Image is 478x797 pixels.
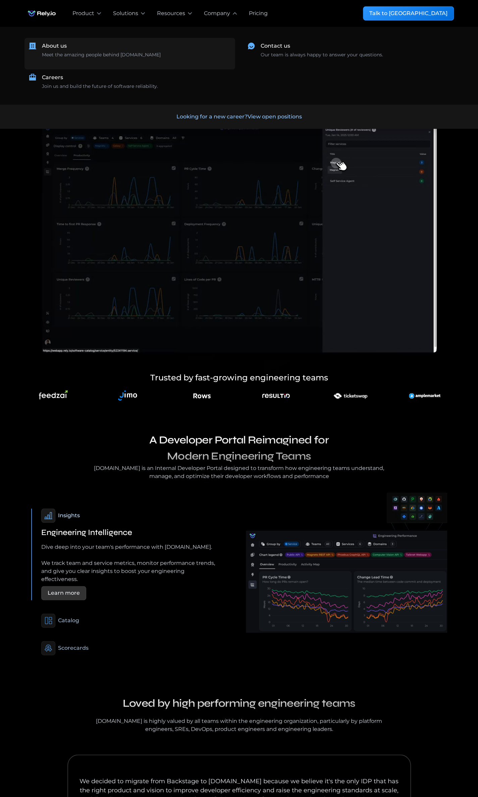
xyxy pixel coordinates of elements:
[48,589,80,597] div: Learn more
[58,512,80,520] div: Insights
[262,386,290,405] img: An illustration of an explorer using binoculars
[204,9,230,17] div: Company
[157,9,185,17] div: Resources
[58,617,79,625] div: Catalog
[261,42,290,50] div: Contact us
[24,69,235,94] a: CareersJoin us and build the future of software reliability.
[248,113,302,120] span: View open positions
[92,717,387,733] div: [DOMAIN_NAME] is highly valued by all teams within the engineering organization, particularly by ...
[193,386,211,405] img: An illustration of an explorer using binoculars
[113,9,138,17] div: Solutions
[434,753,469,788] iframe: Chatbot
[39,390,68,402] img: An illustration of an explorer using binoculars
[42,73,63,82] div: Careers
[92,432,387,464] h3: A Developer Portal Reimagined for Modern Engineering Teams
[325,386,376,405] img: An illustration of an explorer using binoculars
[243,38,454,62] a: Contact usOur team is always happy to answer your questions.
[92,464,387,480] div: [DOMAIN_NAME] is an Internal Developer Portal designed to transform how engineering teams underst...
[72,9,94,17] div: Product
[249,9,268,17] a: Pricing
[24,7,59,20] img: Rely.io logo
[41,528,132,538] h2: Engineering Intelligence
[176,113,302,121] div: Looking for a new career?
[42,51,161,65] div: Meet the amazing people behind [DOMAIN_NAME] ‍
[409,386,440,405] img: An illustration of an explorer using binoculars
[11,105,467,129] a: Looking for a new career?View open positions
[369,9,447,17] div: Talk to [GEOGRAPHIC_DATA]
[24,7,59,20] a: home
[92,695,387,711] h3: Loved by high performing engineering teams
[92,372,387,384] h5: Trusted by fast-growing engineering teams
[58,644,89,652] div: Scorecards
[42,42,67,50] div: About us
[363,6,454,20] a: Talk to [GEOGRAPHIC_DATA]
[115,386,141,405] img: An illustration of an explorer using binoculars
[42,83,158,90] div: Join us and build the future of software reliability.
[24,38,235,69] a: About usMeet the amazing people behind [DOMAIN_NAME]‍
[261,51,383,58] div: Our team is always happy to answer your questions.
[41,543,216,583] p: Dive deep into your team's performance with [DOMAIN_NAME]. We track team and service metrics, mon...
